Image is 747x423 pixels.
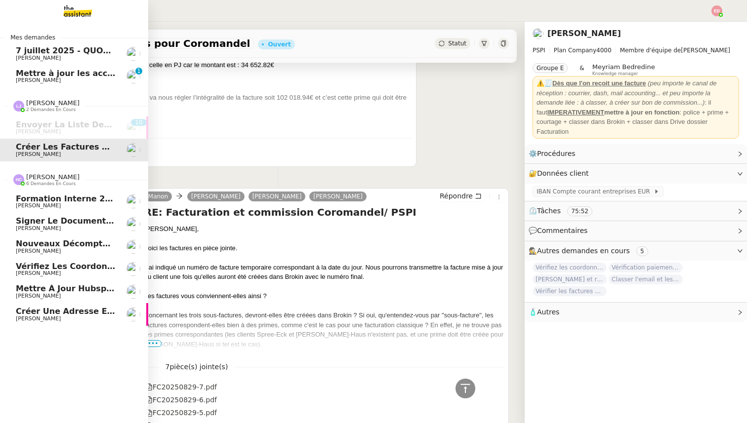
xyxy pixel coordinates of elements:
div: FC20250829-5.pdf [146,407,217,419]
span: Mettre à jour les accès de contact GENERALI [16,69,214,78]
span: Envoyer la liste des clients et assureurs [16,120,202,129]
span: Vérifiez les coordonnées bancaires pour le virement [533,263,607,272]
span: Créer les factures pour Coromandel [16,142,179,152]
span: Tâches [537,207,561,215]
span: 🕵️ [529,247,652,255]
img: svg [13,174,24,185]
span: ⚙️ [529,148,580,159]
span: Vérification paiements WYCC et MS [PERSON_NAME] [609,263,683,272]
span: Peux-tu modifier le montant pour celle en PJ car le montant est : 34 652.82€ [52,61,274,69]
em: (peu importe le canal de réception : courrier, dash, mail accounting... et peu importe la demande... [537,79,717,106]
span: Plan Company [554,47,596,54]
span: ••• [144,340,162,347]
span: [PERSON_NAME] [16,128,61,135]
nz-tag: Groupe E [533,63,568,73]
span: 7 [159,361,235,373]
span: Procédures [537,150,576,157]
div: ⏲️Tâches 75:52 [525,201,747,221]
p: 0 [139,119,143,128]
span: 6 demandes en cours [26,181,76,187]
img: users%2FWH1OB8fxGAgLOjAz1TtlPPgOcGL2%2Favatar%2F32e28291-4026-4208-b892-04f74488d877 [126,308,140,321]
div: Ouvert [268,41,290,47]
a: [PERSON_NAME] [249,192,306,201]
button: Répondre [436,191,485,201]
nz-tag: 75:52 [567,206,592,216]
span: Répondre [440,191,473,201]
span: Vérifier les factures non réglées [533,286,607,296]
div: FC20250829-7.pdf [146,382,217,393]
img: users%2Fa6PbEmLwvGXylUqKytRPpDpAx153%2Favatar%2Ffanny.png [126,285,140,299]
span: [PERSON_NAME] [16,225,61,231]
div: Les factures vous conviennent-elles ainsi ? [144,291,504,301]
p: 1 [135,119,139,128]
img: users%2Fa6PbEmLwvGXylUqKytRPpDpAx153%2Favatar%2Ffanny.png [126,70,140,83]
span: [PERSON_NAME] [16,293,61,299]
nz-badge-sup: 10 [131,119,146,126]
span: [PERSON_NAME] [533,45,739,55]
div: 💬Commentaires [525,221,747,240]
div: [PERSON_NAME], [144,224,504,234]
span: Knowledge manager [592,71,638,77]
h4: RE: Facturation et commission Coromandel/ PSPI [144,205,504,219]
span: IBAN Compte courant entreprises EUR [537,187,654,196]
img: users%2FTDxDvmCjFdN3QFePFNGdQUcJcQk1%2Favatar%2F0cfb3a67-8790-4592-a9ec-92226c678442 [126,217,140,231]
span: ⏲️ [529,207,601,215]
span: pièce(s) jointe(s) [169,363,228,371]
div: 🔐Données client [525,164,747,183]
span: Autres [537,308,559,316]
span: 7 juillet 2025 - QUOTIDIEN Gestion boite mail Accounting [16,46,270,55]
span: [PERSON_NAME] [16,248,61,254]
a: [PERSON_NAME] [309,192,367,201]
u: Dès que l'on reçoit une facture [552,79,646,87]
span: Meyriam Bedredine [592,63,655,71]
img: svg [711,5,722,16]
span: Vérifiez les coordonnées bancaires pour le virement [16,262,255,271]
span: [PERSON_NAME] [16,151,61,157]
span: 🧴 [529,308,559,316]
p: 1 [137,68,141,77]
span: [PERSON_NAME] [16,55,61,61]
img: users%2FNmPW3RcGagVdwlUj0SIRjiM8zA23%2Favatar%2Fb3e8f68e-88d8-429d-a2bd-00fb6f2d12db [126,143,140,157]
span: [PERSON_NAME] [26,99,80,107]
span: Nouveaux décomptes de commissions [16,239,188,248]
img: users%2Fa6PbEmLwvGXylUqKytRPpDpAx153%2Favatar%2Ffanny.png [126,194,140,208]
div: FC20250829-6.pdf [146,394,217,406]
u: IMPERATIVEMENT [547,109,604,116]
span: Statut [448,40,466,47]
span: Signer le document par [PERSON_NAME] [16,216,200,226]
span: [PERSON_NAME] et relancez les impayés chez [PERSON_NAME] [533,274,607,284]
a: [PERSON_NAME] [547,29,621,38]
div: J'ai indiqué un numéro de facture temporaire correspondant à la date du jour. Nous pourrons trans... [144,263,504,282]
span: & [580,63,584,76]
img: users%2Fa6PbEmLwvGXylUqKytRPpDpAx153%2Favatar%2Ffanny.png [126,47,140,61]
span: PSPI [533,47,545,54]
strong: mettre à jour en fonction [547,109,680,116]
nz-badge-sup: 1 [135,68,142,75]
div: ⚠️🧾 : il faut : police + prime + courtage + classer dans Brokin + classer dans Drive dossier Fact... [537,78,735,136]
span: Formation Interne 2 - [PERSON_NAME] [16,194,187,203]
span: Concernant l’Allemagne, le client va nous régler l’intégralité de la facture soit 102 018.94€ et ... [52,94,407,111]
span: [PERSON_NAME] [26,173,80,181]
img: users%2Fa6PbEmLwvGXylUqKytRPpDpAx153%2Favatar%2Ffanny.png [126,121,140,135]
img: users%2FNmPW3RcGagVdwlUj0SIRjiM8zA23%2Favatar%2Fb3e8f68e-88d8-429d-a2bd-00fb6f2d12db [533,28,543,39]
span: Créer une adresse et police pour [PERSON_NAME] [16,307,240,316]
div: Concernant les trois sous-factures, devront-elles être créées dans Brokin ? Si oui, qu'entendez-v... [144,310,504,349]
span: 💬 [529,227,592,234]
img: users%2Fa6PbEmLwvGXylUqKytRPpDpAx153%2Favatar%2Ffanny.png [126,240,140,254]
a: Manon [144,192,172,201]
span: [PERSON_NAME] [16,270,61,276]
span: 4000 [596,47,612,54]
span: 2 demandes en cours [26,107,76,113]
div: 🕵️Autres demandes en cours 5 [525,241,747,261]
span: Membre d'équipe de [620,47,681,54]
div: 🧴Autres [525,303,747,322]
span: Créer les factures pour Coromandel [51,38,250,48]
span: 🔐 [529,168,593,179]
span: Données client [537,169,589,177]
span: Commentaires [537,227,587,234]
app-user-label: Knowledge manager [592,63,655,76]
span: Mes demandes [4,33,61,42]
div: ⚙️Procédures [525,144,747,163]
img: users%2FNmPW3RcGagVdwlUj0SIRjiM8zA23%2Favatar%2Fb3e8f68e-88d8-429d-a2bd-00fb6f2d12db [126,262,140,276]
span: [PERSON_NAME] [16,77,61,83]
